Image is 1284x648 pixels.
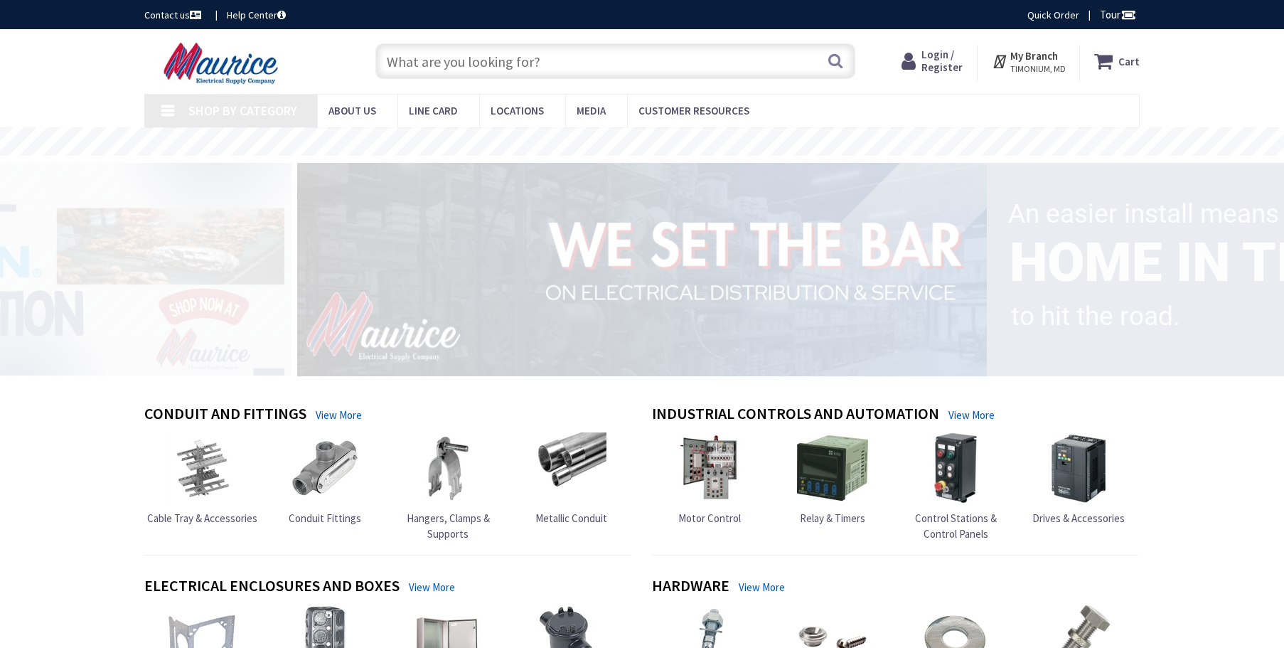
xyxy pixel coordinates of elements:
[144,8,204,22] a: Contact us
[535,432,607,526] a: Metallic Conduit Metallic Conduit
[678,511,741,525] span: Motor Control
[1011,292,1180,341] rs-layer: to hit the road.
[491,104,544,117] span: Locations
[652,577,729,597] h4: Hardware
[390,432,506,541] a: Hangers, Clamps & Supports Hangers, Clamps & Supports
[915,511,997,540] span: Control Stations & Control Panels
[1010,63,1066,75] span: TIMONIUM, MD
[992,48,1066,74] div: My Branch TIMONIUM, MD
[328,104,376,117] span: About us
[289,432,360,504] img: Conduit Fittings
[147,511,257,525] span: Cable Tray & Accessories
[316,408,362,423] a: View More
[1010,49,1058,63] strong: My Branch
[280,159,993,379] img: 1_1.png
[409,104,458,117] span: Line Card
[289,432,361,526] a: Conduit Fittings Conduit Fittings
[948,408,995,423] a: View More
[902,48,963,74] a: Login / Register
[797,432,868,504] img: Relay & Timers
[1100,8,1136,21] span: Tour
[739,580,785,595] a: View More
[674,432,745,504] img: Motor Control
[407,511,490,540] span: Hangers, Clamps & Supports
[921,48,963,74] span: Login / Register
[409,580,455,595] a: View More
[1032,511,1125,525] span: Drives & Accessories
[289,511,361,525] span: Conduit Fittings
[1118,48,1140,74] strong: Cart
[797,432,868,526] a: Relay & Timers Relay & Timers
[188,102,297,119] span: Shop By Category
[144,41,301,85] img: Maurice Electrical Supply Company
[638,104,749,117] span: Customer Resources
[897,432,1014,541] a: Control Stations & Control Panels Control Stations & Control Panels
[535,432,606,504] img: Metallic Conduit
[144,577,400,597] h4: Electrical Enclosures and Boxes
[147,432,257,526] a: Cable Tray & Accessories Cable Tray & Accessories
[412,432,483,504] img: Hangers, Clamps & Supports
[674,432,745,526] a: Motor Control Motor Control
[144,405,306,425] h4: Conduit and Fittings
[1032,432,1125,526] a: Drives & Accessories Drives & Accessories
[800,511,865,525] span: Relay & Timers
[1027,8,1079,22] a: Quick Order
[1043,432,1114,504] img: Drives & Accessories
[166,432,237,504] img: Cable Tray & Accessories
[227,8,286,22] a: Help Center
[652,405,939,425] h4: Industrial Controls and Automation
[1094,48,1140,74] a: Cart
[535,511,607,525] span: Metallic Conduit
[375,43,855,79] input: What are you looking for?
[513,134,773,150] rs-layer: Free Same Day Pickup at 15 Locations
[920,432,991,504] img: Control Stations & Control Panels
[577,104,606,117] span: Media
